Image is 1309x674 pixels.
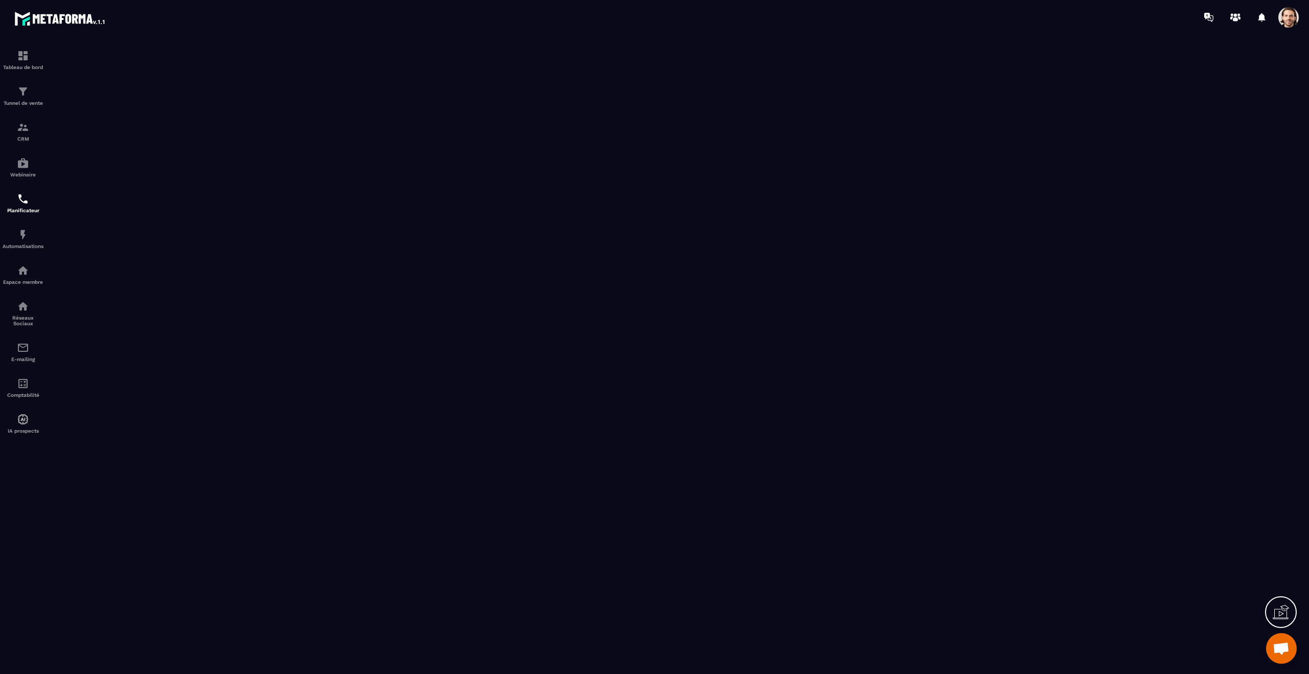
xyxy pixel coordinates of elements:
p: Automatisations [3,243,43,249]
p: Espace membre [3,279,43,285]
img: social-network [17,300,29,312]
a: formationformationCRM [3,114,43,149]
p: CRM [3,136,43,142]
img: scheduler [17,193,29,205]
img: formation [17,50,29,62]
img: formation [17,121,29,133]
a: automationsautomationsWebinaire [3,149,43,185]
a: schedulerschedulerPlanificateur [3,185,43,221]
a: social-networksocial-networkRéseaux Sociaux [3,293,43,334]
img: logo [14,9,106,28]
img: accountant [17,377,29,390]
a: automationsautomationsAutomatisations [3,221,43,257]
p: Réseaux Sociaux [3,315,43,326]
a: formationformationTableau de bord [3,42,43,78]
p: E-mailing [3,356,43,362]
a: formationformationTunnel de vente [3,78,43,114]
a: accountantaccountantComptabilité [3,370,43,406]
img: formation [17,85,29,98]
img: email [17,342,29,354]
p: Tunnel de vente [3,100,43,106]
a: Open chat [1266,633,1297,664]
img: automations [17,157,29,169]
a: emailemailE-mailing [3,334,43,370]
img: automations [17,413,29,425]
p: Tableau de bord [3,64,43,70]
p: Webinaire [3,172,43,177]
p: Comptabilité [3,392,43,398]
p: Planificateur [3,208,43,213]
p: IA prospects [3,428,43,434]
img: automations [17,229,29,241]
img: automations [17,264,29,277]
a: automationsautomationsEspace membre [3,257,43,293]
